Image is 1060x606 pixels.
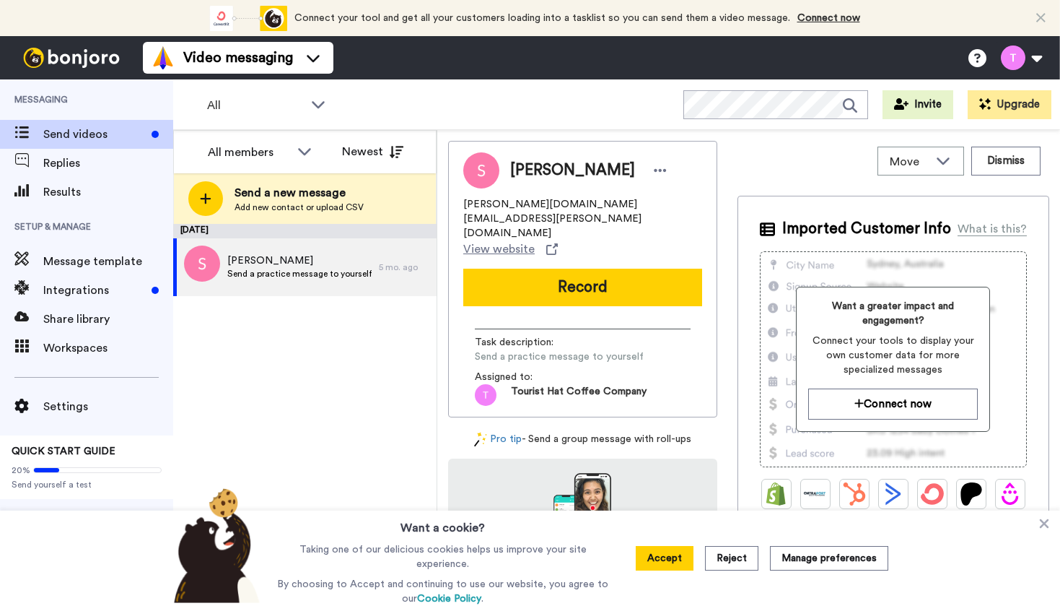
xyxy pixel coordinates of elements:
[475,384,496,406] img: t.png
[971,147,1041,176] button: Dismiss
[227,268,372,280] span: Send a practice message to yourself
[882,90,953,119] button: Invite
[463,152,499,189] img: Image of Steve chase
[12,464,30,476] span: 20%
[43,311,173,328] span: Share library
[705,546,758,571] button: Reject
[475,335,576,350] span: Task description :
[17,48,126,68] img: bj-logo-header-white.svg
[417,594,481,604] a: Cookie Policy
[43,126,146,143] span: Send videos
[43,282,146,299] span: Integrations
[294,13,790,23] span: Connect your tool and get all your customers loading into a tasklist so you can send them a video...
[463,269,702,306] button: Record
[379,261,429,273] div: 5 mo. ago
[474,432,487,447] img: magic-wand.svg
[12,479,162,490] span: Send yourself a test
[782,218,951,240] span: Imported Customer Info
[474,432,522,447] a: Pro tip
[475,350,644,364] span: Send a practice message to yourself
[958,220,1027,238] div: What is this?
[43,253,173,270] span: Message template
[636,546,693,571] button: Accept
[463,241,535,258] span: View website
[765,482,788,506] img: Shopify
[511,384,647,406] span: Tourist Hat Coffee Company
[463,241,558,258] a: View website
[152,46,175,69] img: vm-color.svg
[770,546,888,571] button: Manage preferences
[960,482,983,506] img: Patreon
[463,197,702,241] span: [PERSON_NAME][DOMAIN_NAME][EMAIL_ADDRESS][PERSON_NAME][DOMAIN_NAME]
[183,48,293,68] span: Video messaging
[804,482,827,506] img: Ontraport
[797,13,860,23] a: Connect now
[207,97,304,114] span: All
[208,144,290,161] div: All members
[235,202,364,213] span: Add new contact or upload CSV
[173,224,437,238] div: [DATE]
[510,160,635,181] span: [PERSON_NAME]
[890,153,929,170] span: Move
[553,473,611,551] img: download
[882,482,905,506] img: ActiveCampaign
[808,334,978,377] span: Connect your tools to display your own customer data for more specialized messages
[227,254,372,268] span: [PERSON_NAME]
[273,577,612,606] p: By choosing to Accept and continuing to use our website, you agree to our .
[475,370,576,384] span: Assigned to:
[12,446,115,456] span: QUICK START GUIDE
[208,6,287,31] div: animation
[235,184,364,202] span: Send a new message
[808,389,978,420] button: Connect now
[184,246,220,282] img: s.png
[43,398,173,415] span: Settings
[999,482,1022,506] img: Drip
[43,155,173,172] span: Replies
[43,339,173,357] span: Workspaces
[331,137,414,166] button: Newest
[921,482,944,506] img: ConvertKit
[808,299,978,328] span: Want a greater impact and engagement?
[968,90,1051,119] button: Upgrade
[273,542,612,571] p: Taking one of our delicious cookies helps us improve your site experience.
[843,482,866,506] img: Hubspot
[43,183,173,201] span: Results
[448,432,717,447] div: - Send a group message with roll-ups
[161,488,268,603] img: bear-with-cookie.png
[400,511,485,537] h3: Want a cookie?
